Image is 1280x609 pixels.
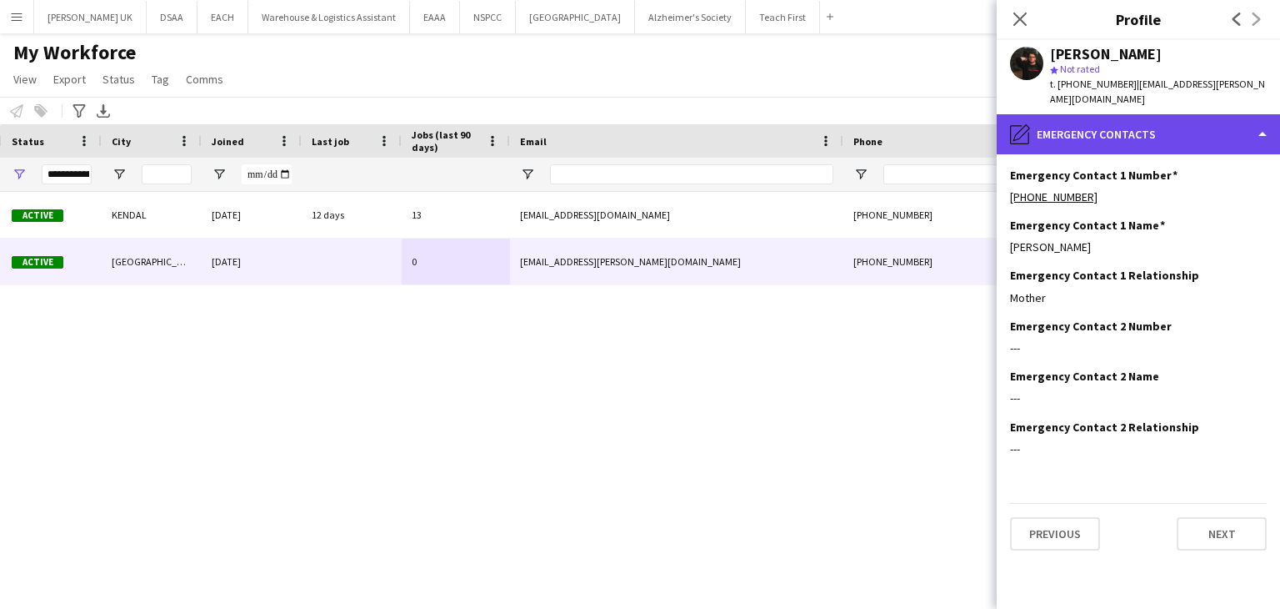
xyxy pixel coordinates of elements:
[410,1,460,33] button: EAAA
[197,1,248,33] button: EACH
[142,164,192,184] input: City Filter Input
[402,192,510,238] div: 13
[112,167,127,182] button: Open Filter Menu
[412,128,480,154] span: Jobs (last 90 days)
[53,72,86,87] span: Export
[202,192,302,238] div: [DATE]
[212,135,244,148] span: Joined
[1010,218,1165,233] h3: Emergency Contact 1 Name
[102,239,202,284] div: [GEOGRAPHIC_DATA]
[112,135,131,148] span: City
[1010,517,1100,551] button: Previous
[102,72,135,87] span: Status
[12,256,63,269] span: Active
[1177,517,1267,551] button: Next
[853,135,882,148] span: Phone
[510,239,843,284] div: [EMAIL_ADDRESS][PERSON_NAME][DOMAIN_NAME]
[13,72,37,87] span: View
[47,68,92,90] a: Export
[1010,189,1097,204] a: [PHONE_NUMBER]
[843,239,1057,284] div: [PHONE_NUMBER]
[7,68,43,90] a: View
[402,239,510,284] div: 0
[1010,168,1177,183] h3: Emergency Contact 1 Number
[1010,340,1267,355] div: ---
[460,1,516,33] button: NSPCC
[202,239,302,284] div: [DATE]
[1010,290,1267,305] div: Mother
[302,192,402,238] div: 12 days
[1010,319,1172,334] h3: Emergency Contact 2 Number
[13,40,136,65] span: My Workforce
[997,8,1280,30] h3: Profile
[242,164,292,184] input: Joined Filter Input
[853,167,868,182] button: Open Filter Menu
[510,192,843,238] div: [EMAIL_ADDRESS][DOMAIN_NAME]
[1010,268,1199,283] h3: Emergency Contact 1 Relationship
[147,1,197,33] button: DSAA
[1050,78,1137,90] span: t. [PHONE_NUMBER]
[93,101,113,121] app-action-btn: Export XLSX
[12,209,63,222] span: Active
[248,1,410,33] button: Warehouse & Logistics Assistant
[179,68,230,90] a: Comms
[312,135,349,148] span: Last job
[1050,78,1265,105] span: | [EMAIL_ADDRESS][PERSON_NAME][DOMAIN_NAME]
[34,1,147,33] button: [PERSON_NAME] UK
[550,164,833,184] input: Email Filter Input
[1010,239,1267,254] div: [PERSON_NAME]
[69,101,89,121] app-action-btn: Advanced filters
[1010,441,1267,456] div: ---
[1050,47,1162,62] div: [PERSON_NAME]
[1010,390,1267,405] div: ---
[102,192,202,238] div: KENDAL
[212,167,227,182] button: Open Filter Menu
[186,72,223,87] span: Comms
[12,135,44,148] span: Status
[12,167,27,182] button: Open Filter Menu
[1060,63,1100,75] span: Not rated
[1010,369,1159,384] h3: Emergency Contact 2 Name
[520,135,547,148] span: Email
[96,68,142,90] a: Status
[516,1,635,33] button: [GEOGRAPHIC_DATA]
[1010,420,1199,435] h3: Emergency Contact 2 Relationship
[520,167,535,182] button: Open Filter Menu
[883,164,1047,184] input: Phone Filter Input
[843,192,1057,238] div: [PHONE_NUMBER]
[152,72,169,87] span: Tag
[746,1,820,33] button: Teach First
[635,1,746,33] button: Alzheimer's Society
[145,68,176,90] a: Tag
[997,114,1280,154] div: Emergency contacts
